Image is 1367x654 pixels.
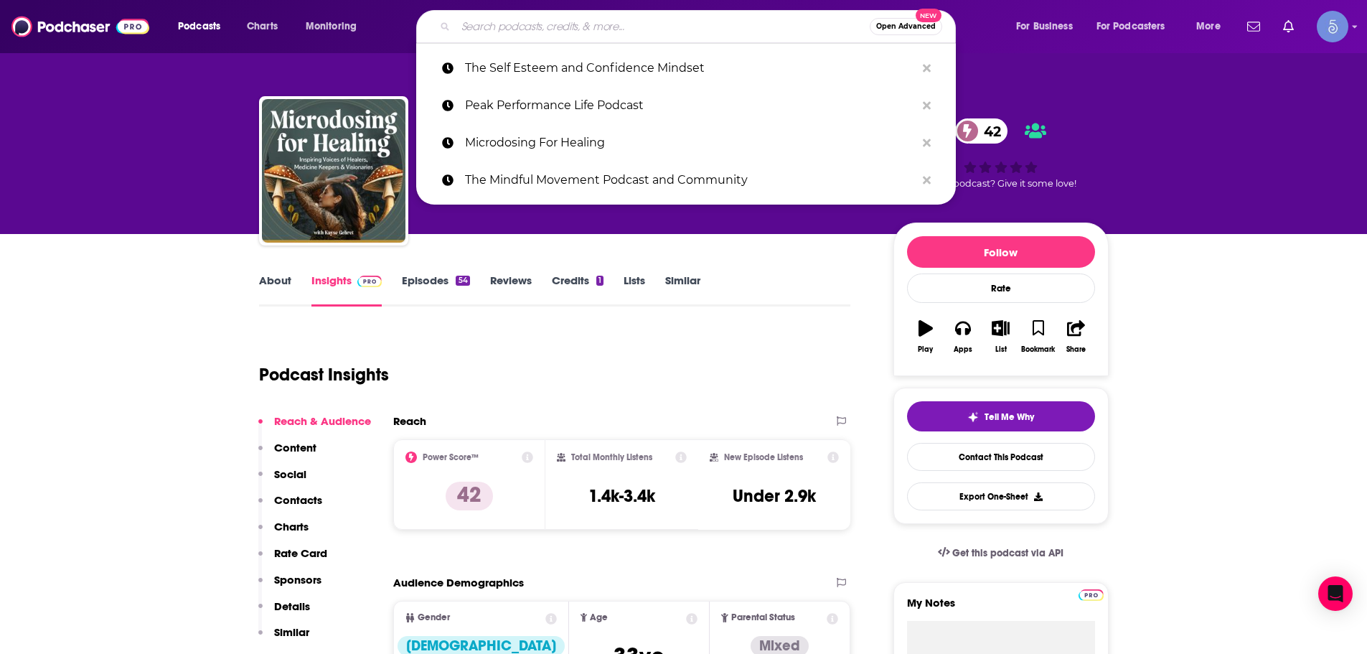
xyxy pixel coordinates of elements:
[247,17,278,37] span: Charts
[258,625,309,652] button: Similar
[274,573,321,587] p: Sponsors
[954,345,972,354] div: Apps
[258,441,316,467] button: Content
[982,311,1019,363] button: List
[918,345,933,354] div: Play
[296,15,375,38] button: open menu
[665,274,700,307] a: Similar
[423,452,479,462] h2: Power Score™
[1016,17,1073,37] span: For Business
[571,452,652,462] h2: Total Monthly Listens
[1096,17,1165,37] span: For Podcasters
[258,573,321,599] button: Sponsors
[870,18,942,35] button: Open AdvancedNew
[402,274,469,307] a: Episodes54
[1317,11,1348,42] img: User Profile
[393,414,426,428] h2: Reach
[258,493,322,520] button: Contacts
[724,452,803,462] h2: New Episode Listens
[393,576,524,589] h2: Audience Demographics
[1186,15,1239,38] button: open menu
[995,345,1007,354] div: List
[1066,345,1086,354] div: Share
[490,274,532,307] a: Reviews
[258,520,309,546] button: Charts
[907,236,1095,268] button: Follow
[258,599,310,626] button: Details
[274,441,316,454] p: Content
[416,50,956,87] a: The Self Esteem and Confidence Mindset
[465,50,916,87] p: The Self Esteem and Confidence Mindset
[552,274,603,307] a: Credits1
[259,274,291,307] a: About
[258,414,371,441] button: Reach & Audience
[465,87,916,124] p: Peak Performance Life Podcast
[907,443,1095,471] a: Contact This Podcast
[907,274,1095,303] div: Rate
[1087,15,1186,38] button: open menu
[907,596,1095,621] label: My Notes
[274,599,310,613] p: Details
[952,547,1063,559] span: Get this podcast via API
[1317,11,1348,42] span: Logged in as Spiral5-G1
[1317,11,1348,42] button: Show profile menu
[733,485,816,507] h3: Under 2.9k
[11,13,149,40] img: Podchaser - Follow, Share and Rate Podcasts
[596,276,603,286] div: 1
[955,118,1008,144] a: 42
[907,401,1095,431] button: tell me why sparkleTell Me Why
[1241,14,1266,39] a: Show notifications dropdown
[259,364,389,386] h1: Podcast Insights
[430,10,969,43] div: Search podcasts, credits, & more...
[262,99,405,243] img: Microdosing For Healing
[274,493,322,507] p: Contacts
[416,162,956,199] a: The Mindful Movement Podcast and Community
[178,17,220,37] span: Podcasts
[258,467,306,494] button: Social
[1020,311,1057,363] button: Bookmark
[238,15,286,38] a: Charts
[1079,587,1104,601] a: Pro website
[446,482,493,510] p: 42
[1277,14,1300,39] a: Show notifications dropdown
[274,520,309,533] p: Charts
[907,311,944,363] button: Play
[357,276,382,287] img: Podchaser Pro
[456,276,469,286] div: 54
[1079,589,1104,601] img: Podchaser Pro
[306,17,357,37] span: Monitoring
[967,411,979,423] img: tell me why sparkle
[731,613,795,622] span: Parental Status
[418,613,450,622] span: Gender
[416,124,956,162] a: Microdosing For Healing
[416,87,956,124] a: Peak Performance Life Podcast
[624,274,645,307] a: Lists
[916,9,941,22] span: New
[168,15,239,38] button: open menu
[907,482,1095,510] button: Export One-Sheet
[926,536,1076,571] a: Get this podcast via API
[1021,345,1055,354] div: Bookmark
[876,23,936,30] span: Open Advanced
[465,124,916,162] p: Microdosing For Healing
[465,162,916,199] p: The Mindful Movement Podcast and Community
[969,118,1008,144] span: 42
[311,274,382,307] a: InsightsPodchaser Pro
[893,109,1109,198] div: 42Good podcast? Give it some love!
[985,411,1034,423] span: Tell Me Why
[590,613,608,622] span: Age
[1196,17,1221,37] span: More
[274,414,371,428] p: Reach & Audience
[588,485,655,507] h3: 1.4k-3.4k
[258,546,327,573] button: Rate Card
[1057,311,1094,363] button: Share
[274,546,327,560] p: Rate Card
[274,467,306,481] p: Social
[1318,576,1353,611] div: Open Intercom Messenger
[274,625,309,639] p: Similar
[944,311,982,363] button: Apps
[456,15,870,38] input: Search podcasts, credits, & more...
[926,178,1076,189] span: Good podcast? Give it some love!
